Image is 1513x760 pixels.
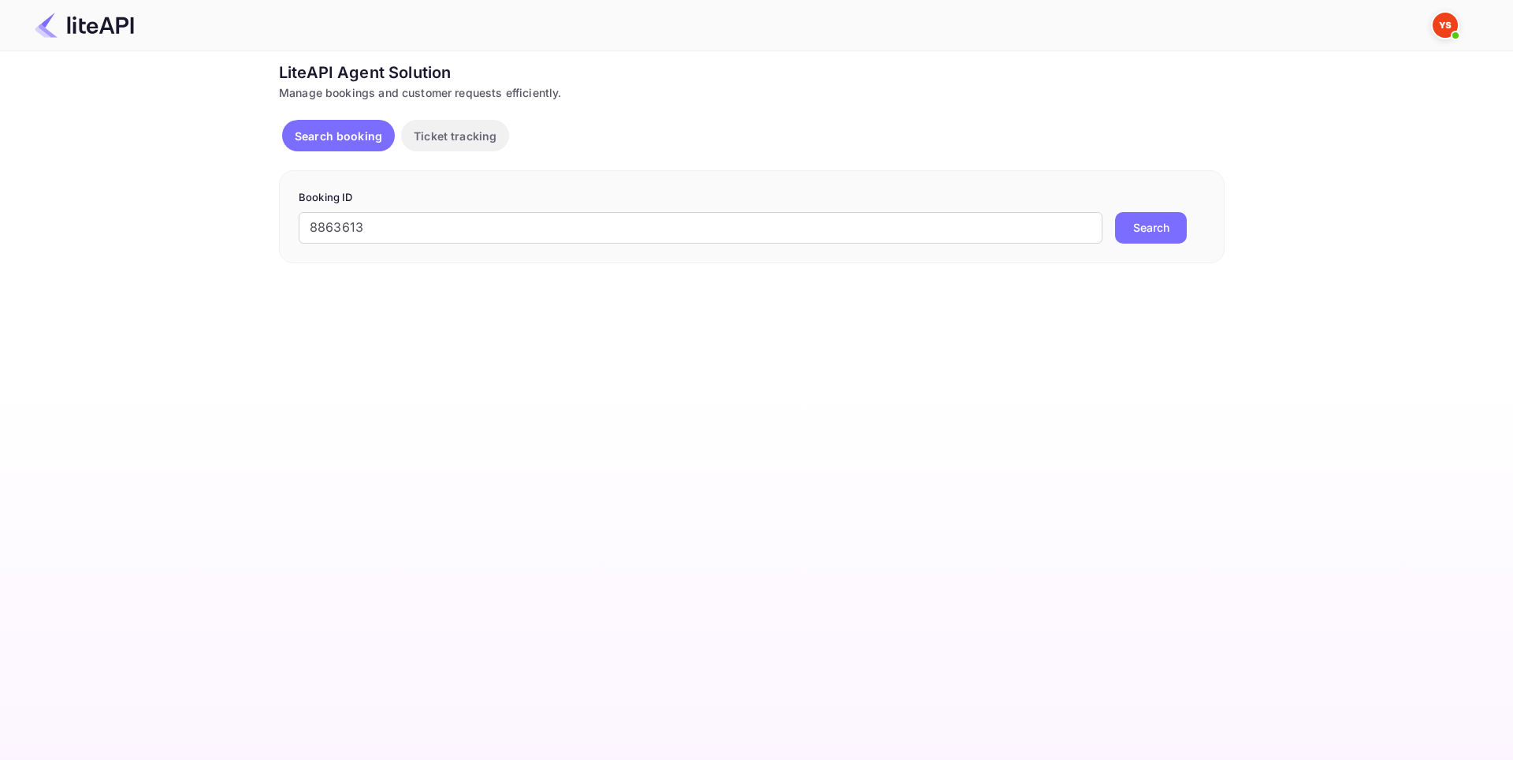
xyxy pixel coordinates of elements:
[295,128,382,144] p: Search booking
[299,212,1102,244] input: Enter Booking ID (e.g., 63782194)
[299,190,1205,206] p: Booking ID
[279,61,1225,84] div: LiteAPI Agent Solution
[414,128,496,144] p: Ticket tracking
[279,84,1225,101] div: Manage bookings and customer requests efficiently.
[35,13,134,38] img: LiteAPI Logo
[1115,212,1187,244] button: Search
[1433,13,1458,38] img: Yandex Support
